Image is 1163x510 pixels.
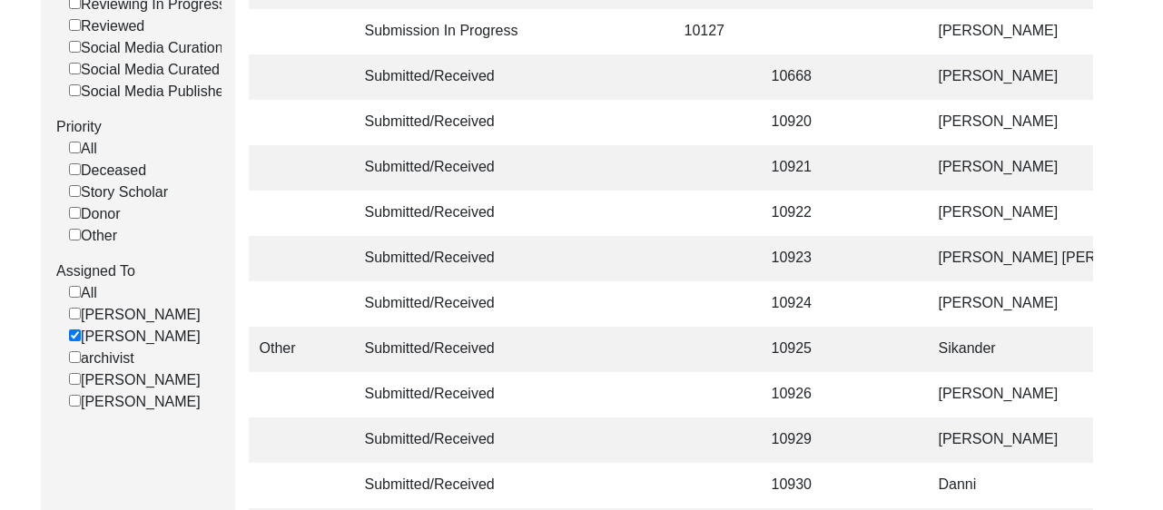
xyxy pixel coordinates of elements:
td: Submitted/Received [354,372,517,417]
td: 10924 [761,281,843,327]
td: 10923 [761,236,843,281]
label: Social Media Curation In Progress [69,37,301,59]
input: Social Media Curated [69,63,81,74]
label: archivist [69,348,134,369]
td: [PERSON_NAME] [928,372,1109,417]
input: [PERSON_NAME] [69,329,81,341]
td: Submitted/Received [354,54,517,100]
td: 10929 [761,417,843,463]
td: [PERSON_NAME] [928,54,1109,100]
label: Assigned To [56,260,222,282]
td: [PERSON_NAME] [928,9,1109,54]
td: [PERSON_NAME] [928,145,1109,191]
td: Danni [928,463,1109,508]
label: Story Scholar [69,181,168,203]
td: 10127 [674,9,746,54]
td: 10930 [761,463,843,508]
td: [PERSON_NAME] [928,281,1109,327]
label: [PERSON_NAME] [69,369,201,391]
input: archivist [69,351,81,363]
td: 10922 [761,191,843,236]
input: Social Media Published [69,84,81,96]
label: Social Media Published [69,81,232,103]
td: Submitted/Received [354,145,517,191]
input: [PERSON_NAME] [69,395,81,407]
td: Submitted/Received [354,327,517,372]
label: All [69,138,97,160]
td: Submitted/Received [354,281,517,327]
label: [PERSON_NAME] [69,391,201,413]
input: All [69,142,81,153]
td: Submitted/Received [354,191,517,236]
td: 10925 [761,327,843,372]
label: Reviewed [69,15,144,37]
label: Other [69,225,117,247]
td: 10926 [761,372,843,417]
td: 10921 [761,145,843,191]
td: [PERSON_NAME] [928,191,1109,236]
input: Other [69,229,81,240]
input: All [69,286,81,298]
td: Submitted/Received [354,236,517,281]
label: Deceased [69,160,146,181]
td: [PERSON_NAME] [PERSON_NAME] [928,236,1109,281]
input: Donor [69,207,81,219]
label: Priority [56,116,222,138]
input: [PERSON_NAME] [69,308,81,319]
label: [PERSON_NAME] [69,326,201,348]
td: Submitted/Received [354,417,517,463]
td: 10668 [761,54,843,100]
input: Story Scholar [69,185,81,197]
td: 10920 [761,100,843,145]
input: Reviewed [69,19,81,31]
td: Submitted/Received [354,463,517,508]
td: Sikander [928,327,1109,372]
input: [PERSON_NAME] [69,373,81,385]
input: Deceased [69,163,81,175]
label: Donor [69,203,121,225]
td: Submission In Progress [354,9,517,54]
td: Other [249,327,340,372]
td: [PERSON_NAME] [928,417,1109,463]
input: Social Media Curation In Progress [69,41,81,53]
label: All [69,282,97,304]
td: [PERSON_NAME] [928,100,1109,145]
td: Submitted/Received [354,100,517,145]
label: Social Media Curated [69,59,220,81]
label: [PERSON_NAME] [69,304,201,326]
